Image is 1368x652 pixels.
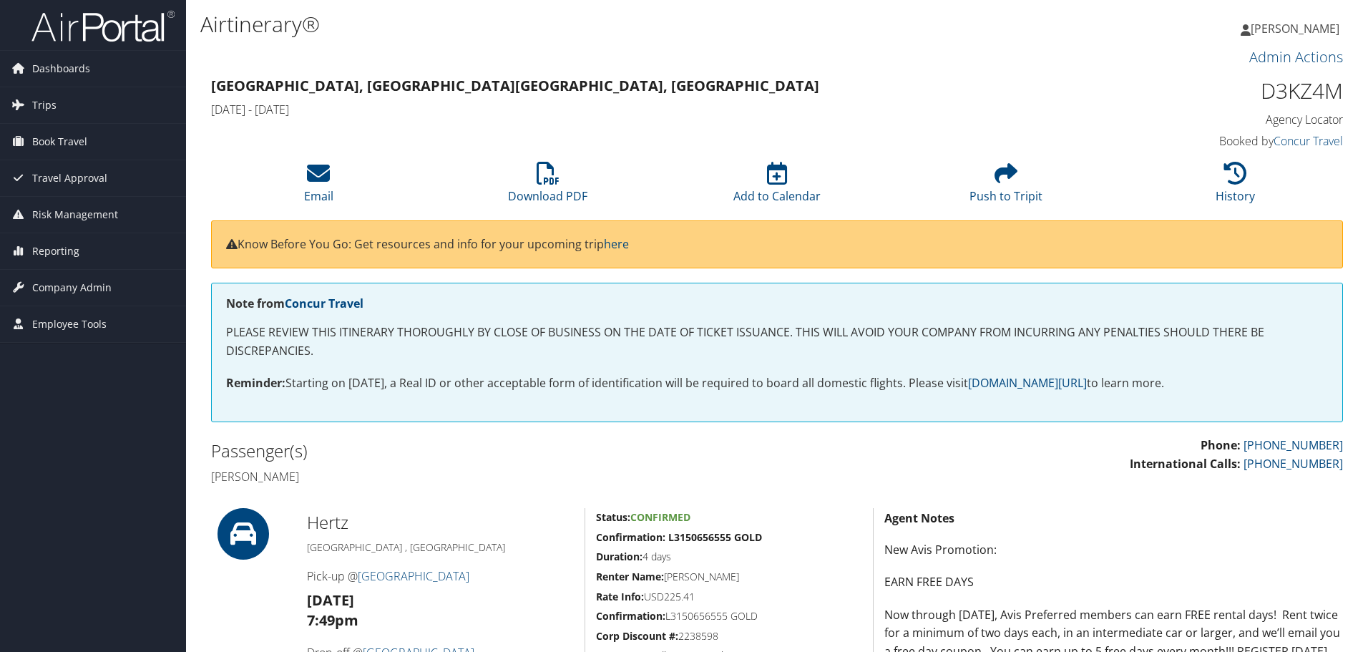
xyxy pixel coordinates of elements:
p: Starting on [DATE], a Real ID or other acceptable form of identification will be required to boar... [226,374,1328,393]
span: Employee Tools [32,306,107,342]
h2: Hertz [307,510,574,535]
strong: Note from [226,296,363,311]
a: [GEOGRAPHIC_DATA] [358,568,469,584]
p: PLEASE REVIEW THIS ITINERARY THOROUGHLY BY CLOSE OF BUSINESS ON THE DATE OF TICKET ISSUANCE. THIS... [226,323,1328,360]
h5: [GEOGRAPHIC_DATA] , [GEOGRAPHIC_DATA] [307,540,574,555]
strong: [GEOGRAPHIC_DATA], [GEOGRAPHIC_DATA] [GEOGRAPHIC_DATA], [GEOGRAPHIC_DATA] [211,76,819,95]
h5: [PERSON_NAME] [596,570,862,584]
strong: International Calls: [1130,456,1241,472]
span: Risk Management [32,197,118,233]
p: New Avis Promotion: [884,541,1343,560]
h5: 2238598 [596,629,862,643]
a: Push to Tripit [969,170,1042,204]
a: Download PDF [508,170,587,204]
strong: [DATE] [307,590,354,610]
h4: Booked by [1076,133,1343,149]
strong: Rate Info: [596,590,644,603]
strong: Duration: [596,550,643,563]
span: Dashboards [32,51,90,87]
a: [PHONE_NUMBER] [1244,437,1343,453]
strong: Phone: [1201,437,1241,453]
strong: Reminder: [226,375,285,391]
strong: Confirmation: [596,609,665,623]
h1: D3KZ4M [1076,76,1343,106]
strong: Corp Discount #: [596,629,678,643]
a: Admin Actions [1249,47,1343,67]
p: Know Before You Go: Get resources and info for your upcoming trip [226,235,1328,254]
span: Trips [32,87,57,123]
a: [PHONE_NUMBER] [1244,456,1343,472]
h5: USD225.41 [596,590,862,604]
h4: [DATE] - [DATE] [211,102,1055,117]
h4: Pick-up @ [307,568,574,584]
h4: Agency Locator [1076,112,1343,127]
span: [PERSON_NAME] [1251,21,1339,37]
strong: Renter Name: [596,570,664,583]
a: History [1216,170,1255,204]
a: [DOMAIN_NAME][URL] [968,375,1087,391]
span: Company Admin [32,270,112,306]
strong: Agent Notes [884,510,954,526]
span: Reporting [32,233,79,269]
a: here [604,236,629,252]
a: Email [304,170,333,204]
p: EARN FREE DAYS [884,573,1343,592]
h4: [PERSON_NAME] [211,469,766,485]
a: Concur Travel [285,296,363,311]
strong: Confirmation: L3150656555 GOLD [596,530,762,544]
strong: 7:49pm [307,610,358,630]
h5: 4 days [596,550,862,564]
span: Confirmed [630,510,690,524]
span: Travel Approval [32,160,107,196]
a: Concur Travel [1274,133,1343,149]
span: Book Travel [32,124,87,160]
h1: Airtinerary® [200,9,969,39]
strong: Status: [596,510,630,524]
a: Add to Calendar [733,170,821,204]
h5: L3150656555 GOLD [596,609,862,623]
h2: Passenger(s) [211,439,766,463]
img: airportal-logo.png [31,9,175,43]
a: [PERSON_NAME] [1241,7,1354,50]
